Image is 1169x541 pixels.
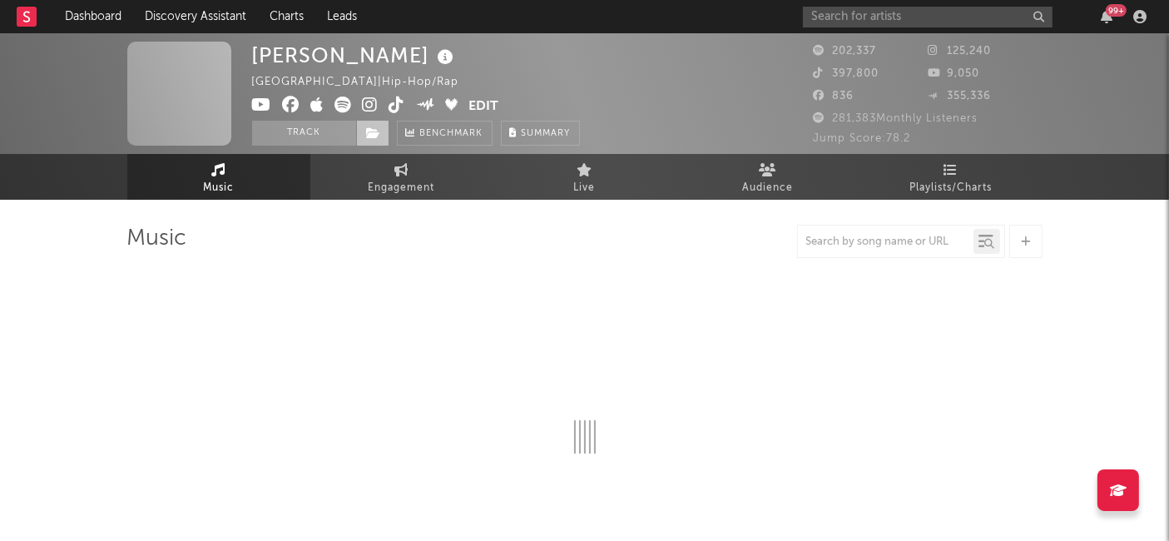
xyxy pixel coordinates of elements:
span: Music [203,178,234,198]
a: Audience [676,154,859,200]
a: Benchmark [397,121,493,146]
a: Music [127,154,310,200]
a: Engagement [310,154,493,200]
input: Search by song name or URL [798,236,973,249]
span: 9,050 [928,68,979,79]
span: Jump Score: 78.2 [814,133,911,144]
span: 355,336 [928,91,991,102]
a: Live [493,154,676,200]
span: Live [574,178,596,198]
div: 99 + [1106,4,1127,17]
span: Engagement [369,178,435,198]
button: Summary [501,121,580,146]
button: Edit [468,97,498,117]
div: [PERSON_NAME] [252,42,458,69]
span: Benchmark [420,124,483,144]
button: Track [252,121,356,146]
div: [GEOGRAPHIC_DATA] | Hip-Hop/Rap [252,72,478,92]
span: Summary [522,129,571,138]
span: Audience [742,178,793,198]
span: 397,800 [814,68,879,79]
input: Search for artists [803,7,1053,27]
span: 202,337 [814,46,877,57]
button: 99+ [1101,10,1112,23]
span: 125,240 [928,46,991,57]
span: Playlists/Charts [909,178,992,198]
a: Playlists/Charts [859,154,1043,200]
span: 836 [814,91,854,102]
span: 281,383 Monthly Listeners [814,113,978,124]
